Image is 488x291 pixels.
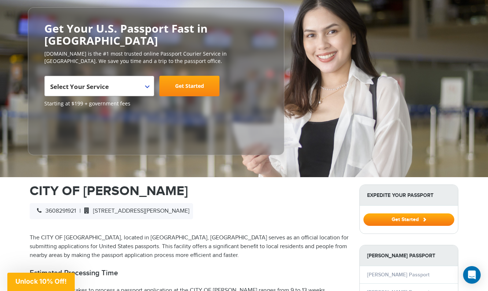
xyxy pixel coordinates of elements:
[30,184,348,198] h1: CITY OF [PERSON_NAME]
[7,273,75,291] div: Unlock 10% Off!
[363,216,454,222] a: Get Started
[363,213,454,226] button: Get Started
[44,100,268,107] span: Starting at $199 + government fees
[30,269,348,277] h2: Estimated Processing Time
[360,185,458,206] strong: Expedite Your Passport
[44,76,154,96] span: Select Your Service
[33,208,76,214] span: 3608291921
[50,82,109,91] span: Select Your Service
[15,277,67,285] span: Unlock 10% Off!
[50,79,147,99] span: Select Your Service
[463,266,481,284] div: Open Intercom Messenger
[44,22,268,46] h2: Get Your U.S. Passport Fast in [GEOGRAPHIC_DATA]
[367,272,429,278] a: [PERSON_NAME] Passport
[159,76,219,96] a: Get Started
[81,208,189,214] span: [STREET_ADDRESS][PERSON_NAME]
[44,50,268,65] p: [DOMAIN_NAME] is the #1 most trusted online Passport Courier Service in [GEOGRAPHIC_DATA]. We sav...
[360,245,458,266] strong: [PERSON_NAME] Passport
[30,234,348,260] p: The CITY OF [GEOGRAPHIC_DATA], located in [GEOGRAPHIC_DATA], [GEOGRAPHIC_DATA] serves as an offic...
[30,203,193,219] div: |
[44,111,99,148] iframe: Customer reviews powered by Trustpilot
